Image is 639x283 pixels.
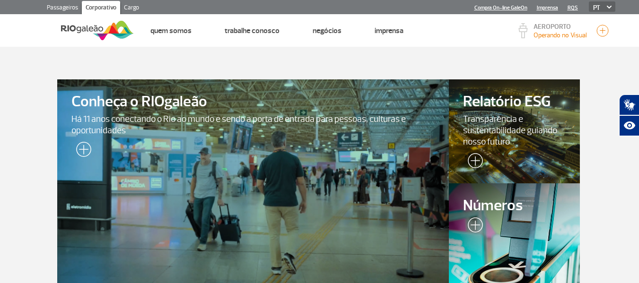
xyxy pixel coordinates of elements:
[449,79,579,183] a: Relatório ESGTransparência e sustentabilidade guiando nosso futuro
[534,24,587,30] p: AEROPORTO
[474,5,527,11] a: Compra On-line GaleOn
[71,113,435,136] span: Há 11 anos conectando o Rio ao mundo e sendo a porta de entrada para pessoas, culturas e oportuni...
[619,94,639,115] button: Abrir tradutor de língua de sinais.
[463,197,565,214] span: Números
[619,115,639,136] button: Abrir recursos assistivos.
[568,5,578,11] a: RQS
[225,26,280,35] a: Trabalhe Conosco
[463,217,483,236] img: leia-mais
[534,30,587,40] p: Visibilidade de 5000m
[120,1,143,16] a: Cargo
[150,26,192,35] a: Quem Somos
[375,26,403,35] a: Imprensa
[82,1,120,16] a: Corporativo
[463,153,483,172] img: leia-mais
[463,94,565,110] span: Relatório ESG
[313,26,341,35] a: Negócios
[71,94,435,110] span: Conheça o RIOgaleão
[619,94,639,136] div: Plugin de acessibilidade da Hand Talk.
[43,1,82,16] a: Passageiros
[71,142,91,161] img: leia-mais
[463,113,565,147] span: Transparência e sustentabilidade guiando nosso futuro
[537,5,558,11] a: Imprensa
